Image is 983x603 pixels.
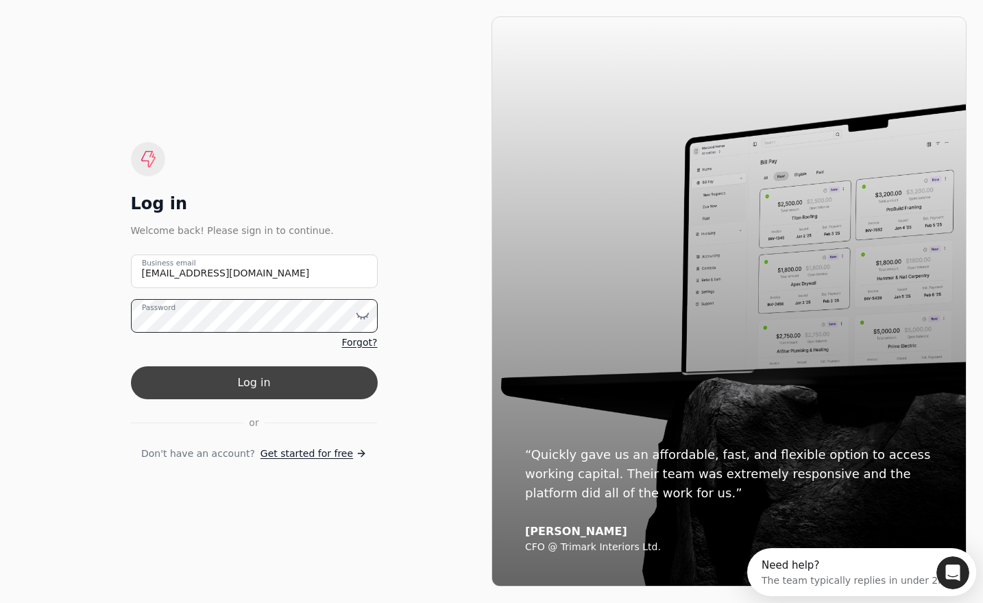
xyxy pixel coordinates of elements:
button: Log in [131,366,378,399]
span: Get started for free [260,447,353,461]
div: CFO @ Trimark Interiors Ltd. [525,541,933,554]
span: or [249,416,258,430]
a: Get started for free [260,447,367,461]
a: Forgot? [341,335,377,350]
div: The team typically replies in under 2m [14,23,200,37]
iframe: Intercom live chat discovery launcher [747,548,976,596]
div: Open Intercom Messenger [5,5,241,43]
label: Business email [142,258,196,269]
div: Log in [131,193,378,215]
div: Need help? [14,12,200,23]
label: Password [142,303,175,314]
div: Welcome back! Please sign in to continue. [131,223,378,238]
div: “Quickly gave us an affordable, fast, and flexible option to access working capital. Their team w... [525,445,933,503]
div: [PERSON_NAME] [525,525,933,539]
span: Don't have an account? [141,447,255,461]
iframe: Intercom live chat [936,556,969,589]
